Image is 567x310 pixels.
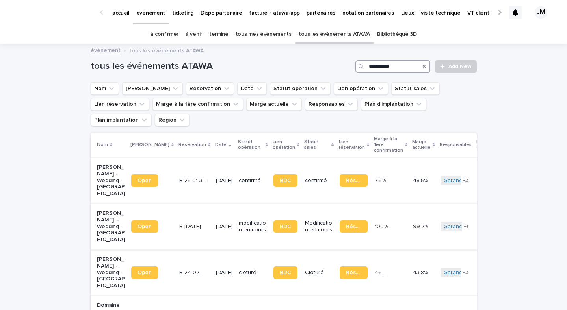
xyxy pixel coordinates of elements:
[273,266,297,279] a: BDC
[355,60,430,73] input: Search
[16,5,92,20] img: Ls34BcGeRexTGTNfXpUC
[236,25,292,44] a: tous mes événements
[435,60,476,73] a: Add New
[138,224,152,229] span: Open
[246,98,302,111] button: Marge actuelle
[346,178,361,183] span: Réservation
[305,98,358,111] button: Responsables
[280,178,291,183] span: BDC
[280,224,291,229] span: BDC
[305,177,333,184] p: confirmé
[209,25,229,44] a: terminé
[91,45,121,54] a: événement
[270,82,331,95] button: Statut opération
[463,270,468,275] span: + 2
[413,268,429,276] p: 43.8%
[131,174,158,187] a: Open
[346,270,361,275] span: Réservation
[97,140,108,149] p: Nom
[339,138,365,152] p: Lien réservation
[131,220,158,233] a: Open
[375,268,390,276] p: 46.5 %
[215,140,227,149] p: Date
[448,64,472,69] span: Add New
[138,178,152,183] span: Open
[97,210,125,243] p: [PERSON_NAME] - Wedding - [GEOGRAPHIC_DATA]
[440,140,472,149] p: Responsables
[375,176,388,184] p: 7.5 %
[304,138,329,152] p: Statut sales
[305,269,333,276] p: Cloturé
[377,25,416,44] a: Bibliothèque 3D
[476,138,509,152] p: Plan d'implantation
[97,256,125,289] p: [PERSON_NAME] - Wedding - [GEOGRAPHIC_DATA]
[444,269,486,276] a: Garance Oboeuf
[273,174,297,187] a: BDC
[216,269,232,276] p: [DATE]
[186,82,234,95] button: Reservation
[178,140,206,149] p: Reservation
[91,61,353,72] h1: tous les événements ATAWA
[346,224,361,229] span: Réservation
[463,178,468,183] span: + 2
[237,82,267,95] button: Date
[464,224,468,229] span: + 1
[340,174,368,187] a: Réservation
[179,222,203,230] p: R 25 01 2071
[179,268,209,276] p: R 24 02 2977
[131,266,158,279] a: Open
[239,220,267,233] p: modification en cours
[239,269,267,276] p: cloturé
[155,114,190,126] button: Région
[122,82,183,95] button: Lien Stacker
[413,222,430,230] p: 99.2%
[179,176,209,184] p: R 25 01 3465
[280,270,291,275] span: BDC
[334,82,388,95] button: Lien opération
[374,135,403,155] p: Marge à la 1ère confirmation
[444,223,486,230] a: Garance Oboeuf
[361,98,426,111] button: Plan d'implantation
[413,176,429,184] p: 48.5%
[216,177,232,184] p: [DATE]
[412,138,431,152] p: Marge actuelle
[91,82,119,95] button: Nom
[186,25,202,44] a: à venir
[375,222,390,230] p: 100 %
[340,266,368,279] a: Réservation
[129,46,204,54] p: tous les événements ATAWA
[239,177,267,184] p: confirmé
[305,220,333,233] p: Modification en cours
[130,140,169,149] p: [PERSON_NAME]
[299,25,370,44] a: tous les événements ATAWA
[535,6,547,19] div: JM
[152,98,243,111] button: Marge à la 1ère confirmation
[97,164,125,197] p: [PERSON_NAME] - Wedding - [GEOGRAPHIC_DATA]
[216,223,232,230] p: [DATE]
[150,25,178,44] a: à confirmer
[238,138,263,152] p: Statut opération
[340,220,368,233] a: Réservation
[91,98,149,111] button: Lien réservation
[273,138,295,152] p: Lien opération
[138,270,152,275] span: Open
[391,82,440,95] button: Statut sales
[444,177,486,184] a: Garance Oboeuf
[273,220,297,233] a: BDC
[91,114,152,126] button: Plan implantation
